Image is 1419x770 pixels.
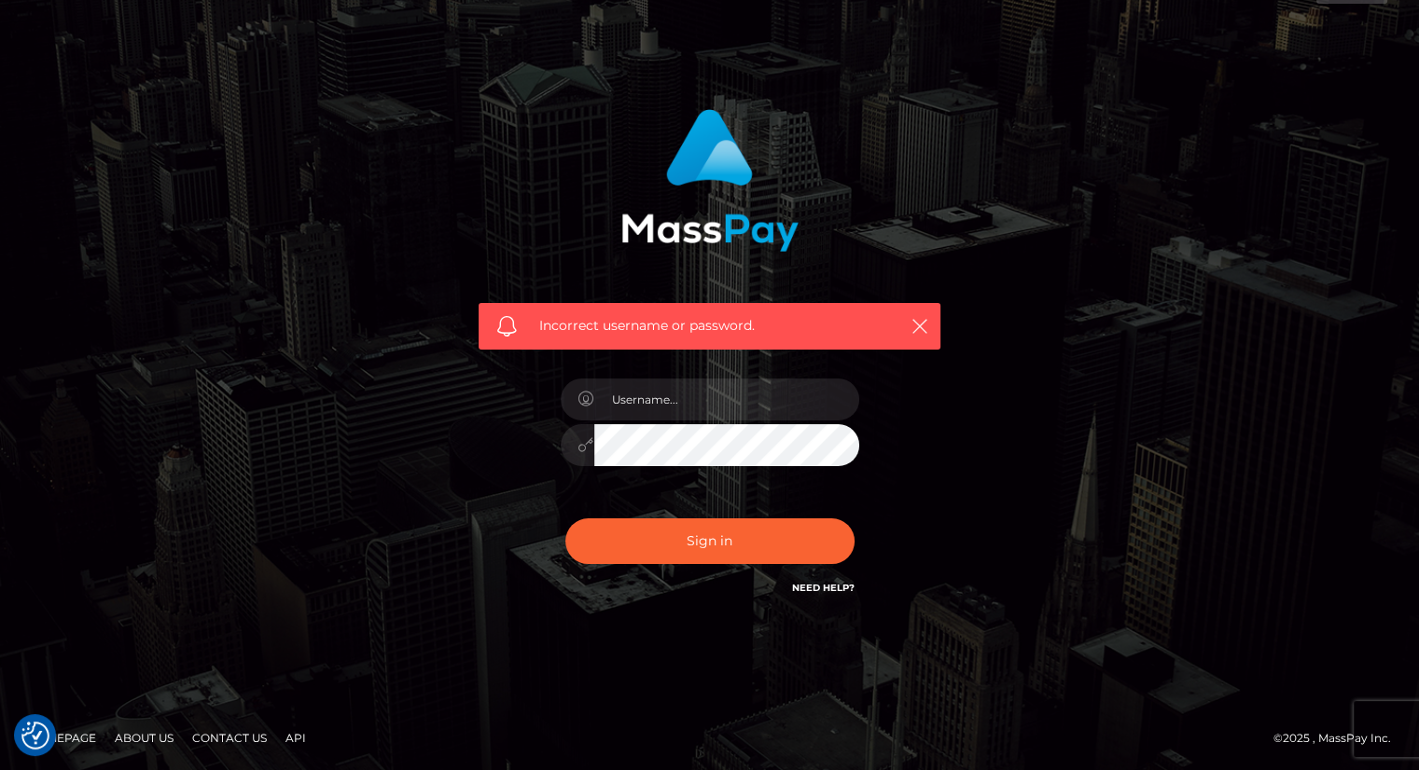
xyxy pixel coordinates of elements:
[278,723,313,752] a: API
[621,109,799,252] img: MassPay Login
[792,582,855,594] a: Need Help?
[21,722,49,749] img: Revisit consent button
[21,723,104,752] a: Homepage
[107,723,181,752] a: About Us
[1273,728,1405,749] div: © 2025 , MassPay Inc.
[21,722,49,749] button: Consent Preferences
[539,316,880,336] span: Incorrect username or password.
[594,378,859,420] input: Username...
[185,723,274,752] a: Contact Us
[565,518,855,564] button: Sign in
